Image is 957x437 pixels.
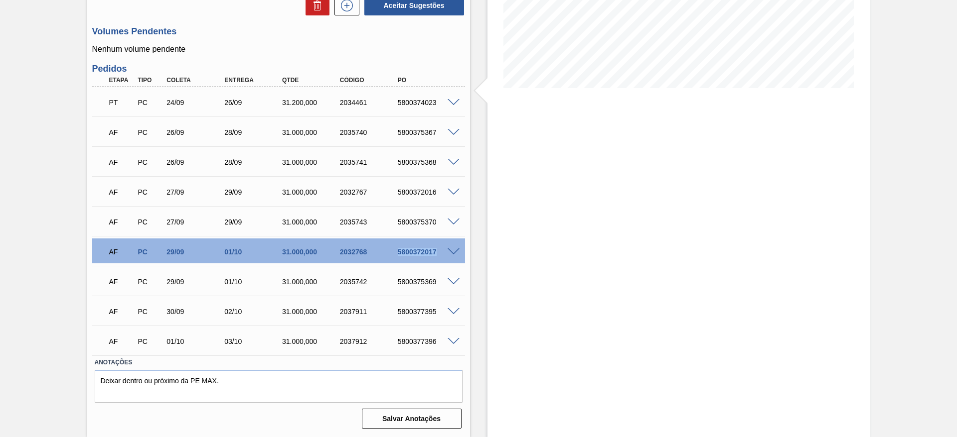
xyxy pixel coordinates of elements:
div: 2032768 [337,248,402,256]
p: AF [109,278,134,286]
h3: Pedidos [92,64,465,74]
p: Nenhum volume pendente [92,45,465,54]
div: 24/09/2025 [164,99,229,107]
div: 31.000,000 [280,128,344,136]
div: 28/09/2025 [222,158,287,166]
div: Código [337,77,402,84]
div: 03/10/2025 [222,337,287,345]
div: 28/09/2025 [222,128,287,136]
div: 29/09/2025 [164,278,229,286]
div: 2035740 [337,128,402,136]
div: 5800377396 [395,337,460,345]
div: Aguardando Faturamento [107,241,137,263]
label: Anotações [95,355,463,370]
div: 31.000,000 [280,218,344,226]
div: 2032767 [337,188,402,196]
textarea: Deixar dentro ou próximo da PE MAX. [95,370,463,403]
p: AF [109,248,134,256]
div: Coleta [164,77,229,84]
div: Qtde [280,77,344,84]
div: 27/09/2025 [164,218,229,226]
div: 31.000,000 [280,278,344,286]
div: 5800377395 [395,308,460,316]
div: 2035741 [337,158,402,166]
button: Salvar Anotações [362,409,462,429]
div: 01/10/2025 [222,278,287,286]
div: 26/09/2025 [222,99,287,107]
div: 31.000,000 [280,248,344,256]
div: 2035743 [337,218,402,226]
div: Pedido de Compra [135,128,165,136]
div: 5800375368 [395,158,460,166]
p: AF [109,308,134,316]
div: 01/10/2025 [222,248,287,256]
p: AF [109,188,134,196]
div: 29/09/2025 [222,188,287,196]
div: Tipo [135,77,165,84]
div: Aguardando Faturamento [107,271,137,293]
div: 31.000,000 [280,188,344,196]
div: Aguardando Faturamento [107,211,137,233]
div: 2037912 [337,337,402,345]
p: AF [109,128,134,136]
div: 31.200,000 [280,99,344,107]
div: Pedido de Compra [135,308,165,316]
div: Aguardando Faturamento [107,151,137,173]
div: 26/09/2025 [164,158,229,166]
div: 30/09/2025 [164,308,229,316]
div: Entrega [222,77,287,84]
div: Pedido de Compra [135,337,165,345]
p: AF [109,218,134,226]
div: Pedido de Compra [135,248,165,256]
div: 5800372016 [395,188,460,196]
div: 31.000,000 [280,308,344,316]
div: 31.000,000 [280,158,344,166]
div: Aguardando Faturamento [107,121,137,143]
div: 5800375369 [395,278,460,286]
div: 5800375370 [395,218,460,226]
p: AF [109,337,134,345]
div: Aguardando Faturamento [107,301,137,323]
div: 29/09/2025 [164,248,229,256]
h3: Volumes Pendentes [92,26,465,37]
div: Pedido de Compra [135,158,165,166]
div: 2037911 [337,308,402,316]
div: 5800372017 [395,248,460,256]
div: Pedido em Trânsito [107,92,137,113]
div: 29/09/2025 [222,218,287,226]
div: 2035742 [337,278,402,286]
p: PT [109,99,134,107]
div: Pedido de Compra [135,278,165,286]
div: Aguardando Faturamento [107,330,137,352]
div: 27/09/2025 [164,188,229,196]
div: 5800375367 [395,128,460,136]
div: Aguardando Faturamento [107,181,137,203]
div: PO [395,77,460,84]
div: 01/10/2025 [164,337,229,345]
div: Etapa [107,77,137,84]
div: Pedido de Compra [135,218,165,226]
div: Pedido de Compra [135,99,165,107]
div: 26/09/2025 [164,128,229,136]
p: AF [109,158,134,166]
div: 5800374023 [395,99,460,107]
div: Pedido de Compra [135,188,165,196]
div: 02/10/2025 [222,308,287,316]
div: 2034461 [337,99,402,107]
div: 31.000,000 [280,337,344,345]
